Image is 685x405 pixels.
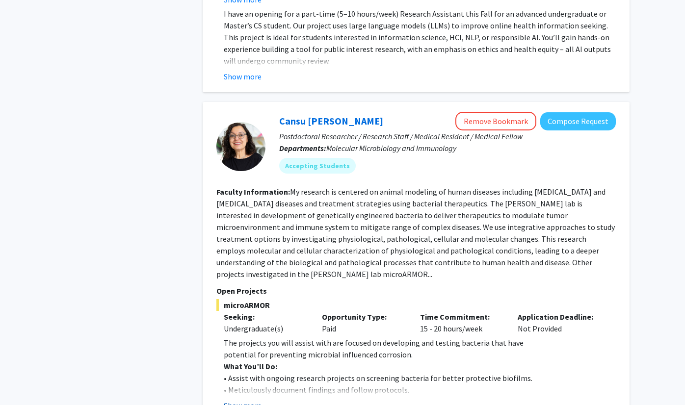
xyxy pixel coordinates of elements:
button: Compose Request to Cansu Agca [540,112,616,130]
div: Undergraduate(s) [224,323,307,334]
p: The projects you will assist with are focused on developing and testing bacteria that have [224,337,616,349]
button: Show more [224,71,262,82]
button: Remove Bookmark [455,112,536,130]
p: Application Deadline: [518,311,601,323]
fg-read-more: My research is centered on animal modeling of human diseases including [MEDICAL_DATA] and [MEDICA... [216,187,615,279]
div: 15 - 20 hours/week [413,311,511,334]
strong: What You’ll Do: [224,361,277,371]
b: Faculty Information: [216,187,290,197]
iframe: Chat [7,361,42,398]
p: I have an opening for a part-time (5–10 hours/week) Research Assistant this Fall for an advanced ... [224,8,616,67]
p: potential for preventing microbial influenced corrosion. [224,349,616,360]
mat-chip: Accepting Students [279,158,356,174]
p: • Assist with ongoing research projects on screening bacteria for better protective biofilms. [224,372,616,384]
p: Open Projects [216,285,616,297]
div: Not Provided [510,311,608,334]
span: microARMOR [216,299,616,311]
a: Cansu [PERSON_NAME] [279,115,383,127]
p: • Meticulously document findings and follow protocols. [224,384,616,396]
p: Seeking: [224,311,307,323]
b: Departments: [279,143,326,153]
span: Molecular Microbiology and Immunology [326,143,456,153]
div: Paid [315,311,413,334]
p: Postdoctoral Researcher / Research Staff / Medical Resident / Medical Fellow [279,130,616,142]
p: Opportunity Type: [322,311,405,323]
p: Time Commitment: [420,311,503,323]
